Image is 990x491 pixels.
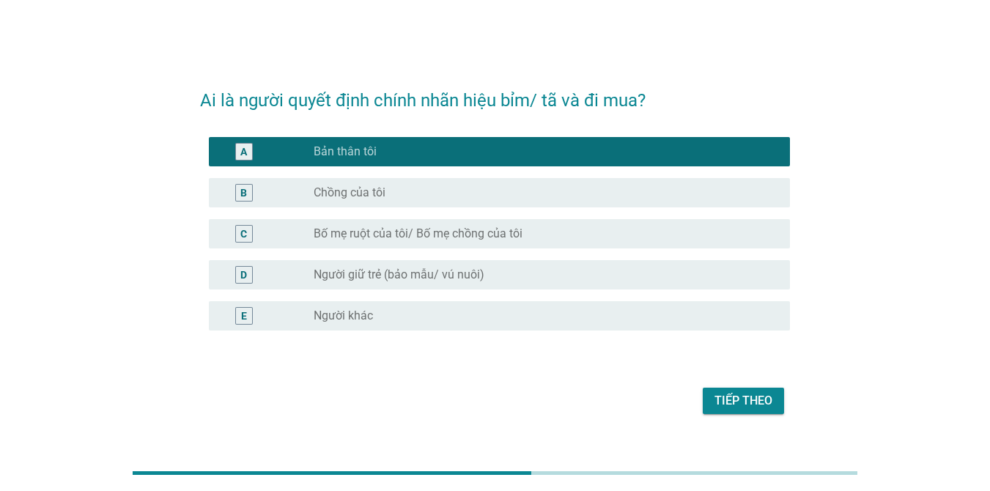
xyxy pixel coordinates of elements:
label: Bố mẹ ruột của tôi/ Bố mẹ chồng của tôi [314,226,522,241]
div: C [240,226,247,242]
div: D [240,267,247,283]
label: Người giữ trẻ (bảo mẫu/ vú nuôi) [314,267,484,282]
div: A [240,144,247,160]
label: Chồng của tôi [314,185,385,200]
div: E [241,309,247,324]
button: Tiếp theo [703,388,784,414]
div: Tiếp theo [714,392,772,410]
h2: Ai là người quyết định chính nhãn hiệu bỉm/ tã và đi mua? [200,73,790,114]
label: Người khác [314,309,373,323]
label: Bản thân tôi [314,144,377,159]
div: B [240,185,247,201]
